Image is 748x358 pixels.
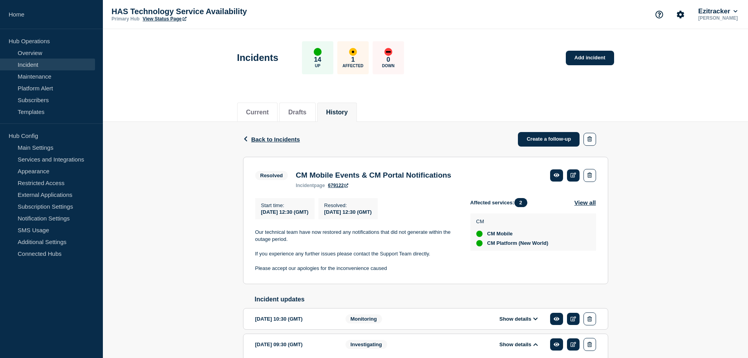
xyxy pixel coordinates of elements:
[514,198,527,207] span: 2
[342,64,363,68] p: Affected
[296,183,314,188] span: incident
[255,338,334,351] div: [DATE] 09:30 (GMT)
[349,48,357,56] div: affected
[143,16,186,22] a: View Status Page
[672,6,689,23] button: Account settings
[651,6,668,23] button: Support
[315,64,320,68] p: Up
[261,209,309,215] span: [DATE] 12:30 (GMT)
[384,48,392,56] div: down
[518,132,580,147] a: Create a follow-up
[296,171,451,180] h3: CM Mobile Events & CM Portal Notifications
[324,202,372,208] p: Resolved :
[497,316,540,322] button: Show details
[314,56,321,64] p: 14
[346,314,382,323] span: Monitoring
[351,56,355,64] p: 1
[326,109,348,116] button: History
[697,15,739,21] p: [PERSON_NAME]
[487,240,549,246] span: CM Platform (New World)
[346,340,387,349] span: Investigating
[255,250,458,257] p: If you experience any further issues please contact the Support Team directly.
[243,136,300,143] button: Back to Incidents
[246,109,269,116] button: Current
[386,56,390,64] p: 0
[487,231,513,237] span: CM Mobile
[112,16,139,22] p: Primary Hub
[112,7,269,16] p: HAS Technology Service Availability
[328,183,348,188] a: 679122
[255,312,334,325] div: [DATE] 10:30 (GMT)
[261,202,309,208] p: Start time :
[255,229,458,243] p: Our technical team have now restored any notifications that did not generate within the outage pe...
[296,183,325,188] p: page
[324,209,372,215] span: [DATE] 12:30 (GMT)
[255,296,608,303] h2: Incident updates
[255,265,458,272] p: Please accept our apologies for the inconvenience caused
[382,64,395,68] p: Down
[476,240,483,246] div: up
[251,136,300,143] span: Back to Incidents
[255,171,288,180] span: Resolved
[476,218,549,224] p: CM
[497,341,540,348] button: Show details
[574,198,596,207] button: View all
[288,109,306,116] button: Drafts
[314,48,322,56] div: up
[237,52,278,63] h1: Incidents
[697,7,739,15] button: Ezitracker
[566,51,614,65] a: Add incident
[476,231,483,237] div: up
[470,198,531,207] span: Affected services:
